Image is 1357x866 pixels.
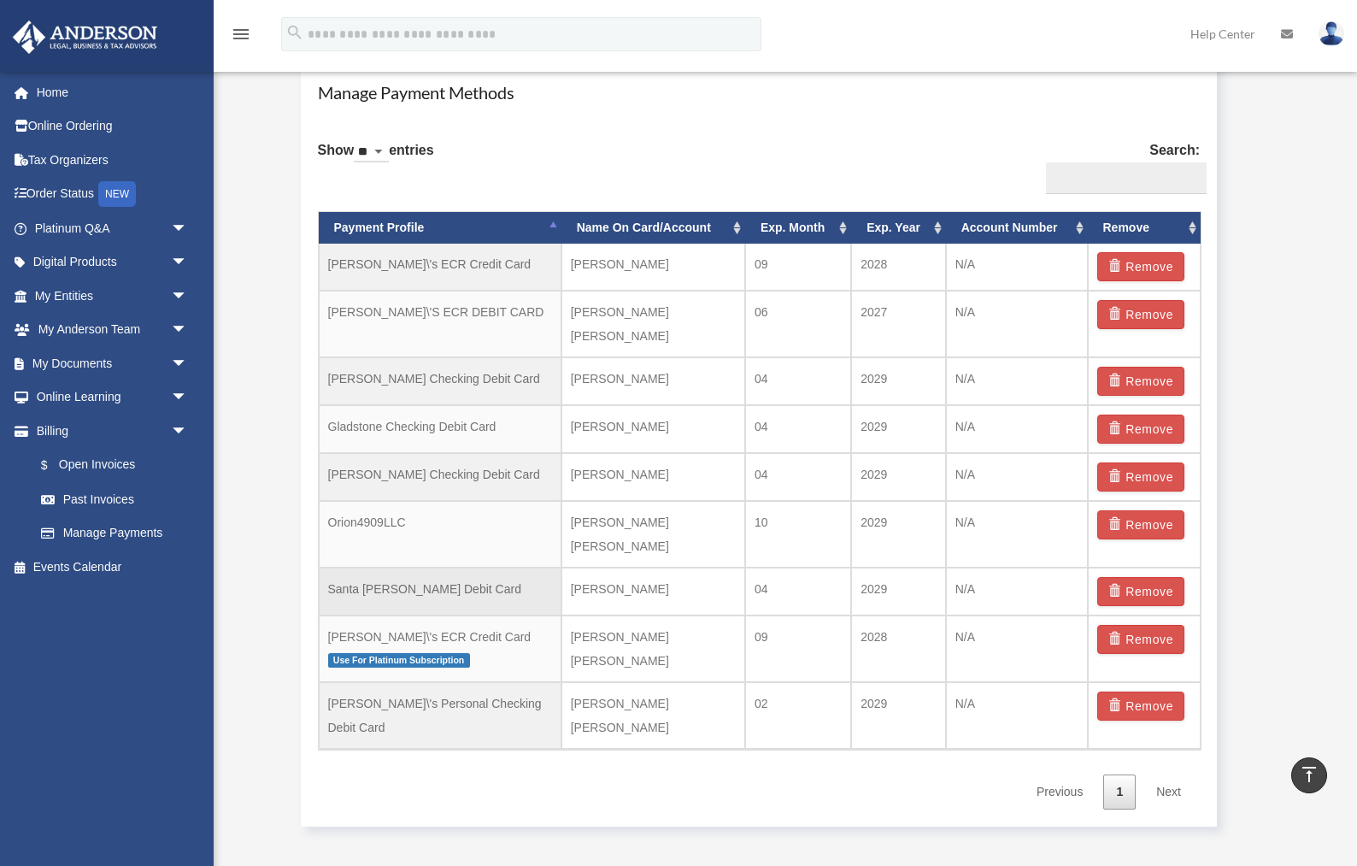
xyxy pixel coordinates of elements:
[24,516,205,551] a: Manage Payments
[745,291,851,357] td: 06
[171,414,205,449] span: arrow_drop_down
[285,23,304,42] i: search
[319,453,561,501] td: [PERSON_NAME] Checking Debit Card
[561,568,745,616] td: [PERSON_NAME]
[851,357,945,405] td: 2029
[1291,757,1327,793] a: vertical_align_top
[319,616,561,682] td: [PERSON_NAME]\'s ECR Credit Card
[319,568,561,616] td: Santa [PERSON_NAME] Debit Card
[1046,162,1207,195] input: Search:
[1024,775,1096,810] a: Previous
[561,501,745,568] td: [PERSON_NAME] [PERSON_NAME]
[745,244,851,291] td: 09
[946,291,1088,357] td: N/A
[1088,212,1201,244] th: Remove: activate to sort column ascending
[851,212,945,244] th: Exp. Year: activate to sort column ascending
[561,616,745,682] td: [PERSON_NAME] [PERSON_NAME]
[1097,577,1185,606] button: Remove
[851,453,945,501] td: 2029
[319,501,561,568] td: Orion4909LLC
[171,245,205,280] span: arrow_drop_down
[231,24,251,44] i: menu
[319,357,561,405] td: [PERSON_NAME] Checking Debit Card
[319,244,561,291] td: [PERSON_NAME]\'s ECR Credit Card
[1319,21,1344,46] img: User Pic
[12,380,214,415] a: Online Learningarrow_drop_down
[851,616,945,682] td: 2028
[946,453,1088,501] td: N/A
[851,568,945,616] td: 2029
[12,414,214,448] a: Billingarrow_drop_down
[171,380,205,415] span: arrow_drop_down
[946,568,1088,616] td: N/A
[851,405,945,453] td: 2029
[1299,764,1319,785] i: vertical_align_top
[1039,138,1200,195] label: Search:
[1097,692,1185,721] button: Remove
[12,109,214,144] a: Online Ordering
[1097,252,1185,281] button: Remove
[745,357,851,405] td: 04
[319,212,561,244] th: Payment Profile: activate to sort column descending
[8,21,162,54] img: Anderson Advisors Platinum Portal
[745,501,851,568] td: 10
[12,279,214,313] a: My Entitiesarrow_drop_down
[561,357,745,405] td: [PERSON_NAME]
[1097,510,1185,539] button: Remove
[12,177,214,212] a: Order StatusNEW
[561,291,745,357] td: [PERSON_NAME] [PERSON_NAME]
[12,550,214,584] a: Events Calendar
[851,244,945,291] td: 2028
[98,181,136,207] div: NEW
[1097,300,1185,329] button: Remove
[946,357,1088,405] td: N/A
[946,244,1088,291] td: N/A
[24,448,214,483] a: $Open Invoices
[318,80,1201,104] h4: Manage Payment Methods
[328,653,470,668] span: Use For Platinum Subscription
[354,143,389,162] select: Showentries
[12,245,214,280] a: Digital Productsarrow_drop_down
[946,616,1088,682] td: N/A
[1097,367,1185,396] button: Remove
[12,346,214,380] a: My Documentsarrow_drop_down
[561,212,745,244] th: Name On Card/Account: activate to sort column ascending
[50,455,59,476] span: $
[171,313,205,348] span: arrow_drop_down
[319,291,561,357] td: [PERSON_NAME]\'S ECR DEBIT CARD
[946,682,1088,749] td: N/A
[171,279,205,314] span: arrow_drop_down
[1097,415,1185,444] button: Remove
[745,616,851,682] td: 09
[171,346,205,381] span: arrow_drop_down
[12,313,214,347] a: My Anderson Teamarrow_drop_down
[12,211,214,245] a: Platinum Q&Aarrow_drop_down
[1103,775,1136,810] a: 1
[231,30,251,44] a: menu
[24,482,214,516] a: Past Invoices
[561,453,745,501] td: [PERSON_NAME]
[745,405,851,453] td: 04
[319,405,561,453] td: Gladstone Checking Debit Card
[561,405,745,453] td: [PERSON_NAME]
[851,501,945,568] td: 2029
[561,244,745,291] td: [PERSON_NAME]
[1097,625,1185,654] button: Remove
[171,211,205,246] span: arrow_drop_down
[745,212,851,244] th: Exp. Month: activate to sort column ascending
[12,75,214,109] a: Home
[1143,775,1194,810] a: Next
[12,143,214,177] a: Tax Organizers
[745,453,851,501] td: 04
[946,405,1088,453] td: N/A
[851,291,945,357] td: 2027
[319,682,561,749] td: [PERSON_NAME]\'s Personal Checking Debit Card
[745,682,851,749] td: 02
[318,138,434,180] label: Show entries
[745,568,851,616] td: 04
[946,501,1088,568] td: N/A
[946,212,1088,244] th: Account Number: activate to sort column ascending
[561,682,745,749] td: [PERSON_NAME] [PERSON_NAME]
[851,682,945,749] td: 2029
[1097,462,1185,492] button: Remove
